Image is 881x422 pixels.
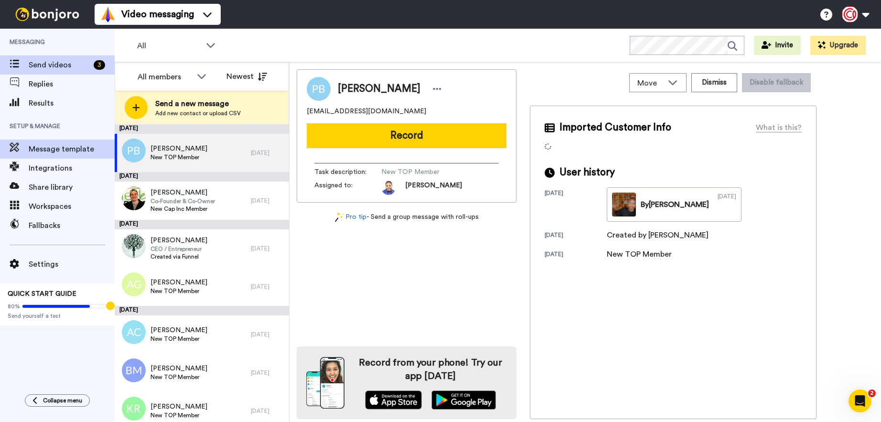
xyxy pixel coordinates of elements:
[150,245,207,253] span: CEO / Entrepreneur
[251,245,284,252] div: [DATE]
[431,390,496,410] img: playstore
[115,124,289,134] div: [DATE]
[718,193,736,216] div: [DATE]
[150,364,207,373] span: [PERSON_NAME]
[106,302,115,310] div: Tooltip anchor
[29,59,90,71] span: Send videos
[29,220,115,231] span: Fallbacks
[150,325,207,335] span: [PERSON_NAME]
[810,36,866,55] button: Upgrade
[545,189,607,222] div: [DATE]
[607,229,709,241] div: Created by [PERSON_NAME]
[251,197,284,205] div: [DATE]
[29,162,115,174] span: Integrations
[25,394,90,407] button: Collapse menu
[29,182,115,193] span: Share library
[251,331,284,338] div: [DATE]
[122,397,146,421] img: kr.png
[121,8,194,21] span: Video messaging
[691,73,737,92] button: Dismiss
[137,40,201,52] span: All
[11,8,83,21] img: bj-logo-header-white.svg
[307,77,331,101] img: Image of Peter Bland
[150,373,207,381] span: New TOP Member
[868,390,876,397] span: 2
[150,153,207,161] span: New TOP Member
[150,278,207,287] span: [PERSON_NAME]
[122,139,146,162] img: pb.png
[122,272,146,296] img: ag.png
[754,36,801,55] button: Invite
[29,78,115,90] span: Replies
[150,144,207,153] span: [PERSON_NAME]
[138,71,192,83] div: All members
[335,212,366,222] a: Pro tip
[115,306,289,315] div: [DATE]
[307,123,506,148] button: Record
[43,397,82,404] span: Collapse menu
[122,320,146,344] img: ac.png
[354,356,507,383] h4: Record from your phone! Try our app [DATE]
[150,335,207,343] span: New TOP Member
[338,82,420,96] span: [PERSON_NAME]
[365,390,422,410] img: appstore
[314,181,381,195] span: Assigned to:
[545,231,607,241] div: [DATE]
[150,402,207,411] span: [PERSON_NAME]
[150,287,207,295] span: New TOP Member
[122,186,146,210] img: f58aae0a-214d-4b4e-91ed-c2ad7d3ec755.jpg
[150,411,207,419] span: New TOP Member
[251,369,284,377] div: [DATE]
[612,193,636,216] img: 9db8f4b8-350d-486a-b1c7-69988a71ebd6-thumb.jpg
[8,303,20,310] span: 80%
[637,77,663,89] span: Move
[335,212,344,222] img: magic-wand.svg
[115,172,289,182] div: [DATE]
[607,187,741,222] a: By[PERSON_NAME][DATE]
[100,7,116,22] img: vm-color.svg
[29,143,115,155] span: Message template
[150,253,207,260] span: Created via Funnel
[94,60,105,70] div: 3
[641,199,709,210] div: By [PERSON_NAME]
[155,98,241,109] span: Send a new message
[150,188,215,197] span: [PERSON_NAME]
[405,181,462,195] span: [PERSON_NAME]
[29,201,115,212] span: Workspaces
[8,312,107,320] span: Send yourself a test
[219,67,274,86] button: Newest
[115,220,289,229] div: [DATE]
[251,283,284,291] div: [DATE]
[150,205,215,213] span: New Cap Inc Member
[381,167,472,177] span: New TOP Member
[559,120,671,135] span: Imported Customer Info
[150,236,207,245] span: [PERSON_NAME]
[742,73,811,92] button: Disable fallback
[122,234,146,258] img: 8d0285c9-c30a-4734-bfb8-23e133684b21.jpg
[849,390,871,412] iframe: Intercom live chat
[607,249,672,260] div: New TOP Member
[381,181,396,195] img: ACg8ocJhxcHYul2vE4-v43EfBJladGzvRcruOYpaVGW-HfzpNQYm6lk=s96-c
[314,167,381,177] span: Task description :
[29,259,115,270] span: Settings
[545,250,607,260] div: [DATE]
[155,109,241,117] span: Add new contact or upload CSV
[306,357,344,409] img: download
[297,212,516,222] div: - Send a group message with roll-ups
[251,149,284,157] div: [DATE]
[251,407,284,415] div: [DATE]
[8,291,76,297] span: QUICK START GUIDE
[122,358,146,382] img: bm.png
[559,165,615,180] span: User history
[307,107,426,116] span: [EMAIL_ADDRESS][DOMAIN_NAME]
[150,197,215,205] span: Co-Founder & Co-Owner
[756,122,802,133] div: What is this?
[29,97,115,109] span: Results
